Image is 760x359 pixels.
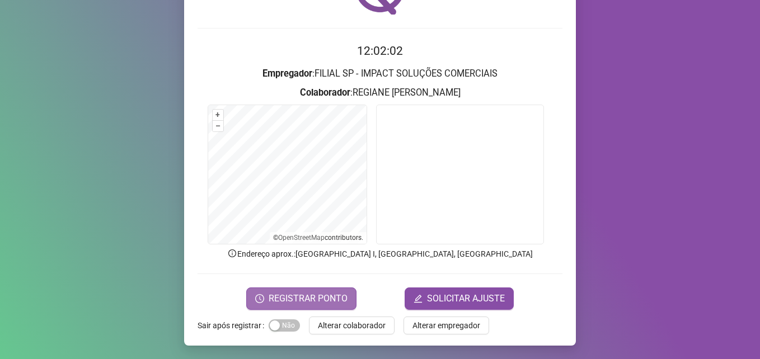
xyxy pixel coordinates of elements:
span: SOLICITAR AJUSTE [427,292,505,305]
span: info-circle [227,248,237,258]
span: REGISTRAR PONTO [269,292,348,305]
time: 12:02:02 [357,44,403,58]
button: editSOLICITAR AJUSTE [405,287,514,310]
button: + [213,110,223,120]
h3: : REGIANE [PERSON_NAME] [198,86,562,100]
button: Alterar colaborador [309,317,395,334]
h3: : FILIAL SP - IMPACT SOLUÇÕES COMERCIAIS [198,67,562,81]
button: Alterar empregador [404,317,489,334]
a: OpenStreetMap [278,234,325,242]
strong: Colaborador [300,87,350,98]
strong: Empregador [262,68,312,79]
span: Alterar colaborador [318,319,386,332]
span: edit [414,294,423,303]
p: Endereço aprox. : [GEOGRAPHIC_DATA] I, [GEOGRAPHIC_DATA], [GEOGRAPHIC_DATA] [198,248,562,260]
label: Sair após registrar [198,317,269,334]
button: REGISTRAR PONTO [246,287,356,310]
span: Alterar empregador [412,319,480,332]
span: clock-circle [255,294,264,303]
button: – [213,121,223,131]
li: © contributors. [273,234,363,242]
